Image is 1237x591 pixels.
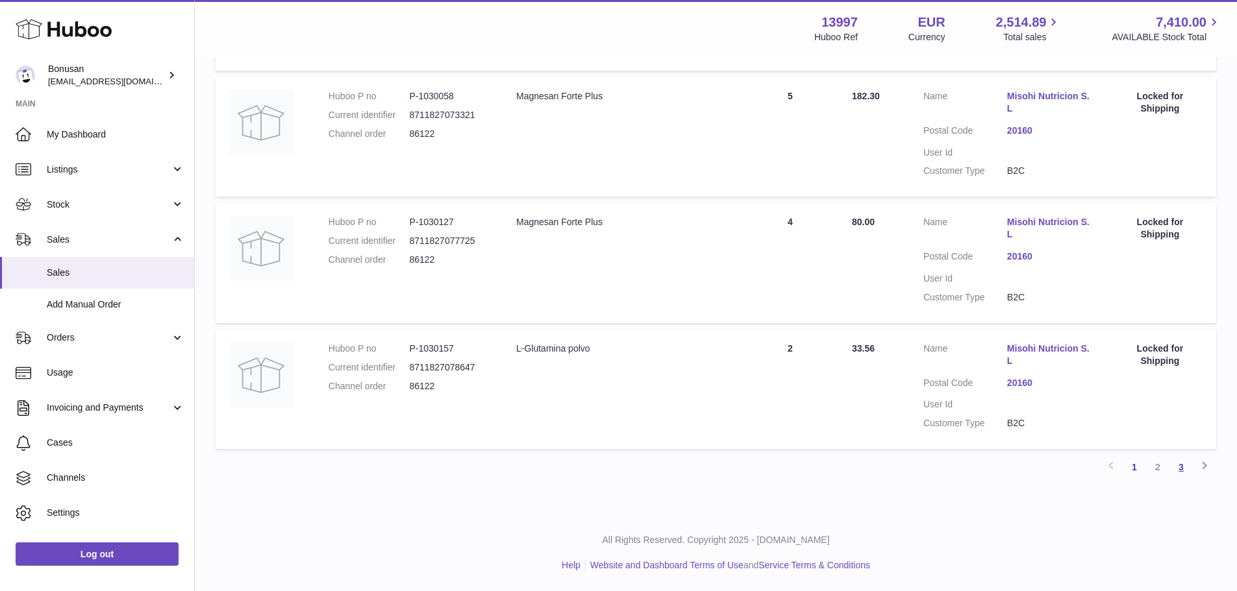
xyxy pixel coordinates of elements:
[742,203,839,322] td: 4
[852,217,875,227] span: 80.00
[852,91,880,101] span: 182.30
[409,109,490,121] dd: 8711827073321
[758,560,870,570] a: Service Terms & Conditions
[229,216,294,281] img: no-photo.jpg
[918,14,945,31] strong: EUR
[1112,14,1221,43] a: 7,410.00 AVAILABLE Stock Total
[923,90,1007,118] dt: Name
[516,343,729,355] div: L-Glutamina polvo
[923,398,1007,411] dt: User Id
[329,254,410,266] dt: Channel order
[1117,90,1203,115] div: Locked for Shipping
[821,14,858,31] strong: 13997
[329,380,410,392] dt: Channel order
[409,216,490,228] dd: P-1030127
[47,367,184,379] span: Usage
[742,77,839,197] td: 5
[409,380,490,392] dd: 86122
[923,417,1007,429] dt: Customer Type
[590,560,743,570] a: Website and Dashboard Terms of Use
[908,31,945,43] div: Currency
[1146,455,1169,479] a: 2
[1007,216,1091,241] a: Misohi Nutricion S.L
[1112,31,1221,43] span: AVAILABLE Stock Total
[329,109,410,121] dt: Current identifier
[329,128,410,140] dt: Channel order
[47,234,171,246] span: Sales
[1117,343,1203,367] div: Locked for Shipping
[47,199,171,211] span: Stock
[923,291,1007,304] dt: Customer Type
[229,90,294,155] img: no-photo.jpg
[48,63,165,88] div: Bonusan
[47,298,184,311] span: Add Manual Order
[409,235,490,247] dd: 8711827077725
[1007,250,1091,263] a: 20160
[329,90,410,103] dt: Huboo P no
[923,377,1007,392] dt: Postal Code
[47,128,184,141] span: My Dashboard
[47,437,184,449] span: Cases
[586,559,870,572] li: and
[923,125,1007,140] dt: Postal Code
[1007,377,1091,389] a: 20160
[409,254,490,266] dd: 86122
[329,216,410,228] dt: Huboo P no
[1007,125,1091,137] a: 20160
[562,560,581,570] a: Help
[47,267,184,279] span: Sales
[329,361,410,374] dt: Current identifier
[923,216,1007,244] dt: Name
[1156,14,1206,31] span: 7,410.00
[923,272,1007,285] dt: User Id
[329,343,410,355] dt: Huboo P no
[516,216,729,228] div: Magnesan Forte Plus
[1123,455,1146,479] a: 1
[1007,165,1091,177] dd: B2C
[814,31,858,43] div: Huboo Ref
[409,90,490,103] dd: P-1030058
[996,14,1062,43] a: 2,514.89 Total sales
[16,66,35,85] img: internalAdmin-13997@internal.huboo.com
[1007,291,1091,304] dd: B2C
[1003,31,1061,43] span: Total sales
[923,250,1007,266] dt: Postal Code
[516,90,729,103] div: Magnesan Forte Plus
[923,343,1007,370] dt: Name
[923,165,1007,177] dt: Customer Type
[47,402,171,414] span: Invoicing and Payments
[852,343,875,354] span: 33.56
[996,14,1047,31] span: 2,514.89
[409,343,490,355] dd: P-1030157
[742,330,839,449] td: 2
[409,128,490,140] dd: 86122
[1169,455,1193,479] a: 3
[329,235,410,247] dt: Current identifier
[47,332,171,344] span: Orders
[47,507,184,519] span: Settings
[1007,343,1091,367] a: Misohi Nutricion S.L
[1007,417,1091,429] dd: B2C
[1117,216,1203,241] div: Locked for Shipping
[205,534,1227,546] p: All Rights Reserved. Copyright 2025 - [DOMAIN_NAME]
[47,163,171,176] span: Listings
[409,361,490,374] dd: 8711827078647
[923,147,1007,159] dt: User Id
[16,542,179,566] a: Log out
[229,343,294,407] img: no-photo.jpg
[1007,90,1091,115] a: Misohi Nutricion S.L
[47,472,184,484] span: Channels
[48,76,191,86] span: [EMAIL_ADDRESS][DOMAIN_NAME]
